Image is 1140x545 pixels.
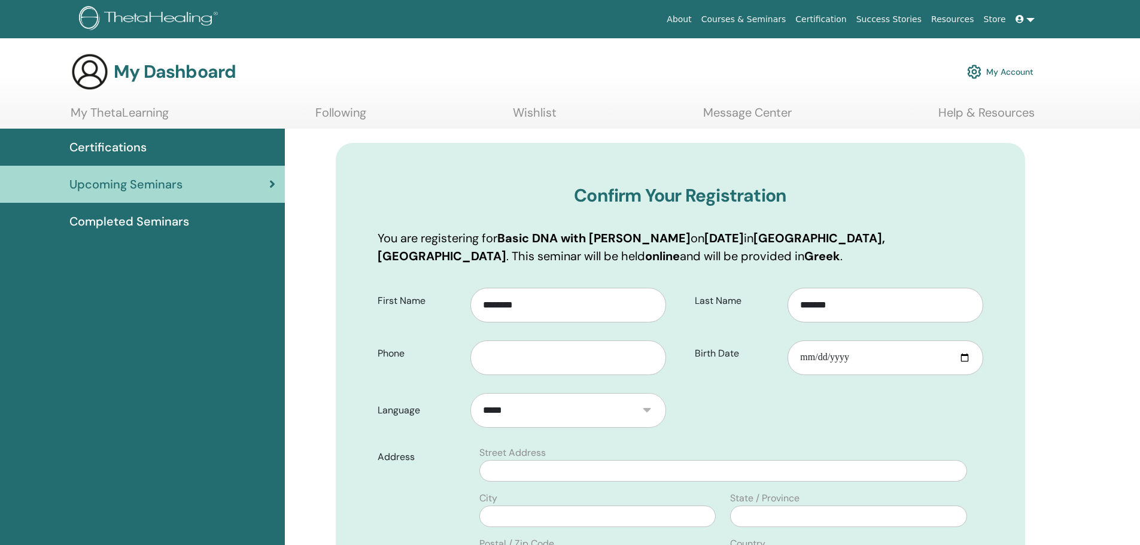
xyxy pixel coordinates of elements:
img: cog.svg [967,62,981,82]
b: Basic DNA with [PERSON_NAME] [497,230,691,246]
a: Wishlist [513,105,557,129]
span: Certifications [69,138,147,156]
a: Store [979,8,1011,31]
b: Greek [804,248,840,264]
p: You are registering for on in . This seminar will be held and will be provided in . [378,229,983,265]
a: About [662,8,696,31]
label: Street Address [479,446,546,460]
span: Completed Seminars [69,212,189,230]
h3: Confirm Your Registration [378,185,983,206]
label: Phone [369,342,471,365]
label: Language [369,399,471,422]
label: Last Name [686,290,788,312]
label: State / Province [730,491,799,506]
a: Help & Resources [938,105,1035,129]
span: Upcoming Seminars [69,175,183,193]
h3: My Dashboard [114,61,236,83]
label: Address [369,446,473,468]
b: online [645,248,680,264]
label: First Name [369,290,471,312]
a: My Account [967,59,1033,85]
a: Following [315,105,366,129]
a: Message Center [703,105,792,129]
img: generic-user-icon.jpg [71,53,109,91]
a: Certification [791,8,851,31]
a: My ThetaLearning [71,105,169,129]
a: Resources [926,8,979,31]
b: [DATE] [704,230,744,246]
img: logo.png [79,6,222,33]
a: Courses & Seminars [697,8,791,31]
label: Birth Date [686,342,788,365]
a: Success Stories [852,8,926,31]
label: City [479,491,497,506]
